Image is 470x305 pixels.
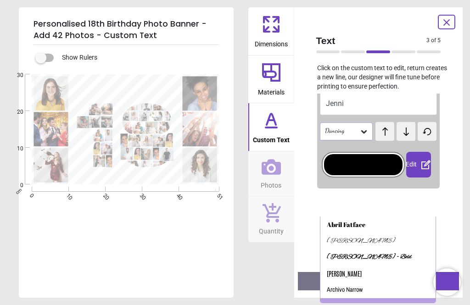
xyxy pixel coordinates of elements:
span: 30 [6,72,23,79]
button: Materials [248,55,294,103]
div: Show Rulers [41,52,234,63]
button: Quantity [248,196,294,242]
span: Materials [258,83,285,97]
span: 0 [6,182,23,189]
div: [PERSON_NAME] - Bold [327,253,412,262]
span: cm [15,187,23,195]
span: 3 of 5 [426,37,441,44]
span: Text [316,34,427,47]
span: Dimensions [255,35,288,49]
div: Dancing Script [324,127,360,136]
span: Photos [261,177,281,190]
h5: Personalised 18th Birthday Photo Banner - Add 42 Photos - Custom Text [34,15,219,45]
span: Quantity [259,222,284,236]
button: Jenni [320,92,437,115]
div: [PERSON_NAME] [327,237,396,246]
div: Abril Fatface [327,220,365,229]
span: 20 [6,108,23,116]
button: Back [298,272,375,290]
button: Dimensions [248,7,294,55]
button: Photos [248,151,294,196]
span: Custom Text [253,131,290,145]
iframe: Brevo live chat [433,268,461,296]
div: Edit [406,152,431,177]
span: 10 [6,145,23,153]
button: Custom Text [248,103,294,151]
p: Click on the custom text to edit, return creates a new line, our designer will fine tune before p... [309,64,448,91]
